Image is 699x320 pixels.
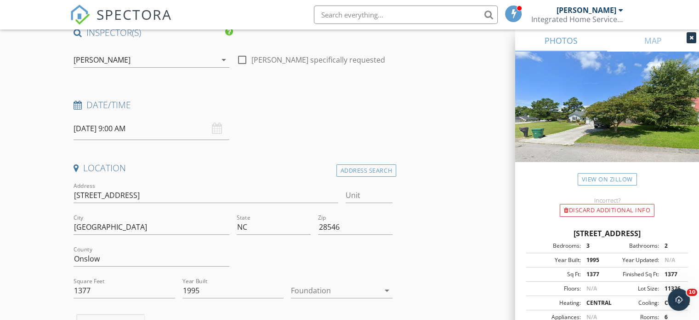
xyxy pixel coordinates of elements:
[581,270,607,279] div: 1377
[74,56,131,64] div: [PERSON_NAME]
[581,299,607,307] div: CENTRAL
[70,12,172,32] a: SPECTORA
[581,242,607,250] div: 3
[529,299,581,307] div: Heating:
[607,29,699,52] a: MAP
[586,285,597,292] span: N/A
[607,299,659,307] div: Cooling:
[581,256,607,264] div: 1995
[515,52,699,184] img: streetview
[97,5,172,24] span: SPECTORA
[578,173,637,186] a: View on Zillow
[529,270,581,279] div: Sq Ft:
[251,55,385,64] label: [PERSON_NAME] specifically requested
[659,299,685,307] div: CENTRAL
[659,285,685,293] div: 11326
[560,204,654,217] div: Discard Additional info
[529,242,581,250] div: Bedrooms:
[515,197,699,204] div: Incorrect?
[218,54,229,65] i: arrow_drop_down
[687,289,697,296] span: 10
[607,285,659,293] div: Lot Size:
[381,285,392,296] i: arrow_drop_down
[607,256,659,264] div: Year Updated:
[526,228,688,239] div: [STREET_ADDRESS]
[659,242,685,250] div: 2
[74,162,392,174] h4: Location
[665,256,675,264] span: N/A
[557,6,616,15] div: [PERSON_NAME]
[336,164,396,177] div: Address Search
[529,256,581,264] div: Year Built:
[74,99,392,111] h4: Date/Time
[74,117,229,140] input: Select date
[529,285,581,293] div: Floors:
[659,270,685,279] div: 1377
[70,5,90,25] img: The Best Home Inspection Software - Spectora
[515,29,607,52] a: PHOTOS
[607,270,659,279] div: Finished Sq Ft:
[314,6,498,24] input: Search everything...
[607,242,659,250] div: Bathrooms:
[531,15,623,24] div: Integrated Home Services and Consulting, Inc.
[668,289,690,311] iframe: Intercom live chat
